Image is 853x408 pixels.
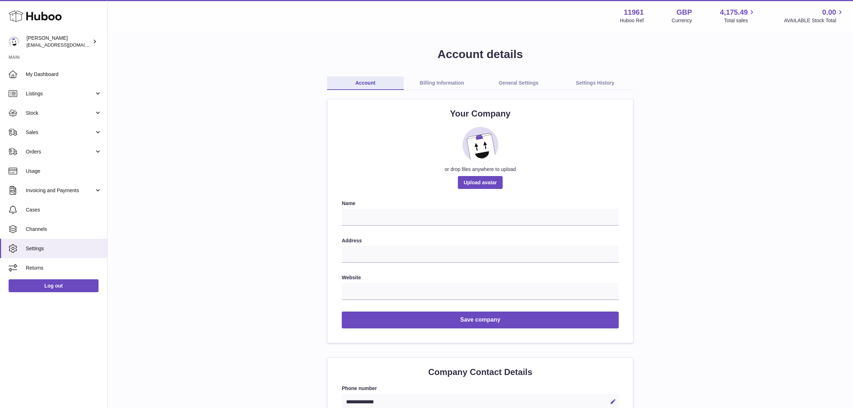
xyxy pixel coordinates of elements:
span: Settings [26,245,102,252]
a: Log out [9,279,99,292]
a: 0.00 AVAILABLE Stock Total [784,8,844,24]
span: Cases [26,207,102,213]
a: Account [327,76,404,90]
span: Orders [26,148,94,155]
label: Website [342,274,619,281]
span: Returns [26,265,102,271]
img: placeholder_image.svg [463,127,498,163]
a: Billing Information [404,76,480,90]
div: Huboo Ref [620,17,644,24]
span: Usage [26,168,102,175]
div: Currency [672,17,692,24]
label: Name [342,200,619,207]
span: My Dashboard [26,71,102,78]
span: Stock [26,110,94,117]
span: Total sales [724,17,756,24]
img: internalAdmin-11961@internal.huboo.com [9,36,19,47]
a: 4,175.49 Total sales [720,8,756,24]
strong: 11961 [624,8,644,17]
label: Phone number [342,385,619,392]
span: Sales [26,129,94,136]
strong: GBP [676,8,692,17]
button: Save company [342,312,619,328]
span: 4,175.49 [720,8,748,17]
span: AVAILABLE Stock Total [784,17,844,24]
div: [PERSON_NAME] [27,35,91,48]
h2: Company Contact Details [342,366,619,378]
a: Settings History [557,76,633,90]
a: General Settings [480,76,557,90]
span: Upload avatar [458,176,503,189]
label: Address [342,237,619,244]
span: Invoicing and Payments [26,187,94,194]
span: 0.00 [822,8,836,17]
span: Channels [26,226,102,233]
h1: Account details [119,47,842,62]
span: [EMAIL_ADDRESS][DOMAIN_NAME] [27,42,105,48]
div: or drop files anywhere to upload [342,166,619,173]
h2: Your Company [342,108,619,119]
span: Listings [26,90,94,97]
